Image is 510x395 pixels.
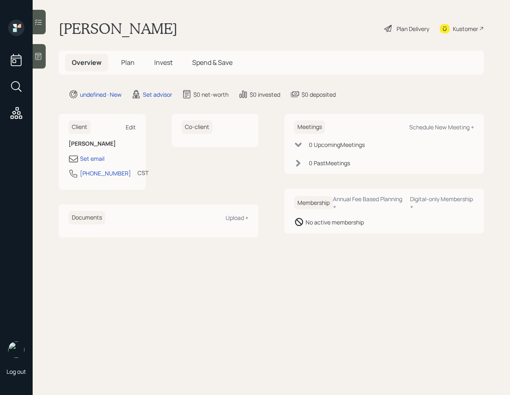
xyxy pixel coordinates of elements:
[143,90,172,99] div: Set advisor
[59,20,177,38] h1: [PERSON_NAME]
[137,169,149,177] div: CST
[294,120,325,134] h6: Meetings
[121,58,135,67] span: Plan
[193,90,228,99] div: $0 net-worth
[294,196,333,210] h6: Membership
[182,120,213,134] h6: Co-client
[80,169,131,178] div: [PHONE_NUMBER]
[69,211,105,224] h6: Documents
[192,58,233,67] span: Spend & Save
[302,90,336,99] div: $0 deposited
[250,90,280,99] div: $0 invested
[309,159,350,167] div: 0 Past Meeting s
[309,140,365,149] div: 0 Upcoming Meeting s
[80,154,104,163] div: Set email
[7,368,26,375] div: Log out
[80,90,122,99] div: undefined · New
[333,195,404,211] div: Annual Fee Based Planning +
[453,24,478,33] div: Kustomer
[154,58,173,67] span: Invest
[69,140,136,147] h6: [PERSON_NAME]
[126,123,136,131] div: Edit
[226,214,248,222] div: Upload +
[410,195,474,211] div: Digital-only Membership +
[306,218,364,226] div: No active membership
[397,24,429,33] div: Plan Delivery
[8,342,24,358] img: retirable_logo.png
[69,120,91,134] h6: Client
[72,58,102,67] span: Overview
[409,123,474,131] div: Schedule New Meeting +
